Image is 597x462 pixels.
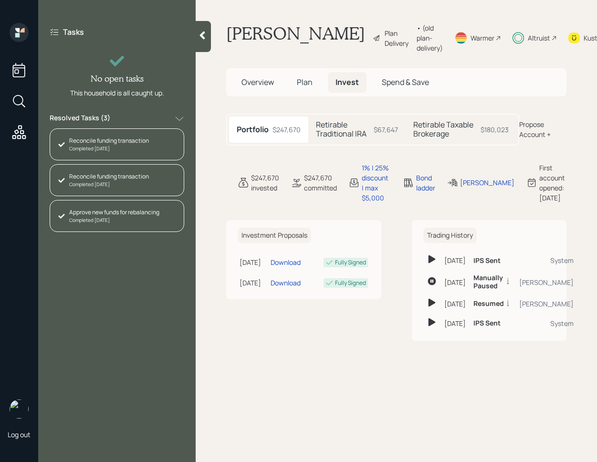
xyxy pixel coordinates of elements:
h5: Portfolio [237,125,269,134]
h1: [PERSON_NAME] [226,23,365,53]
div: [DATE] [240,278,267,288]
h6: Trading History [423,228,477,243]
div: Approve new funds for rebalancing [69,208,159,217]
div: [DATE] [444,318,466,328]
div: $67,647 [374,125,398,135]
div: [DATE] [240,257,267,267]
div: Plan Delivery [385,28,412,48]
div: [PERSON_NAME] [460,178,514,188]
div: Download [271,278,301,288]
div: $247,670 [272,125,301,135]
div: Download [271,257,301,267]
div: 1% | 25% discount | max $5,000 [362,163,391,203]
div: Fully Signed [335,258,366,267]
div: This household is all caught up. [70,88,164,98]
h4: No open tasks [91,73,144,84]
div: First account opened: [DATE] [539,163,566,203]
div: [DATE] [444,277,466,287]
span: Invest [335,77,359,87]
h6: Resumed [473,300,504,308]
h6: IPS Sent [473,257,501,265]
span: Spend & Save [382,77,429,87]
div: Bond ladder [416,173,435,193]
div: System [519,318,574,328]
span: Plan [297,77,313,87]
div: $180,023 [481,125,509,135]
h5: Retirable Traditional IRA [316,120,370,138]
img: retirable_logo.png [10,399,29,419]
div: Warmer [471,33,494,43]
div: Fully Signed [335,279,366,287]
div: Completed [DATE] [69,145,149,152]
div: $247,670 committed [304,173,337,193]
h6: Manually Paused [473,274,504,290]
div: Log out [8,430,31,439]
div: [PERSON_NAME] [519,299,574,309]
label: Tasks [63,27,84,37]
div: Propose Account + [519,119,566,139]
div: • (old plan-delivery) [417,23,443,53]
label: Resolved Tasks ( 3 ) [50,113,110,125]
h6: Investment Proposals [238,228,311,243]
h5: Retirable Taxable Brokerage [413,120,477,138]
div: Completed [DATE] [69,217,159,224]
h6: IPS Sent [473,319,501,327]
div: Reconcile funding transaction [69,172,149,181]
div: System [519,255,574,265]
div: $247,670 invested [251,173,279,193]
div: Altruist [528,33,550,43]
div: Reconcile funding transaction [69,136,149,145]
span: Overview [241,77,274,87]
div: [DATE] [444,255,466,265]
div: [PERSON_NAME] [519,277,574,287]
div: [DATE] [444,299,466,309]
div: Completed [DATE] [69,181,149,188]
